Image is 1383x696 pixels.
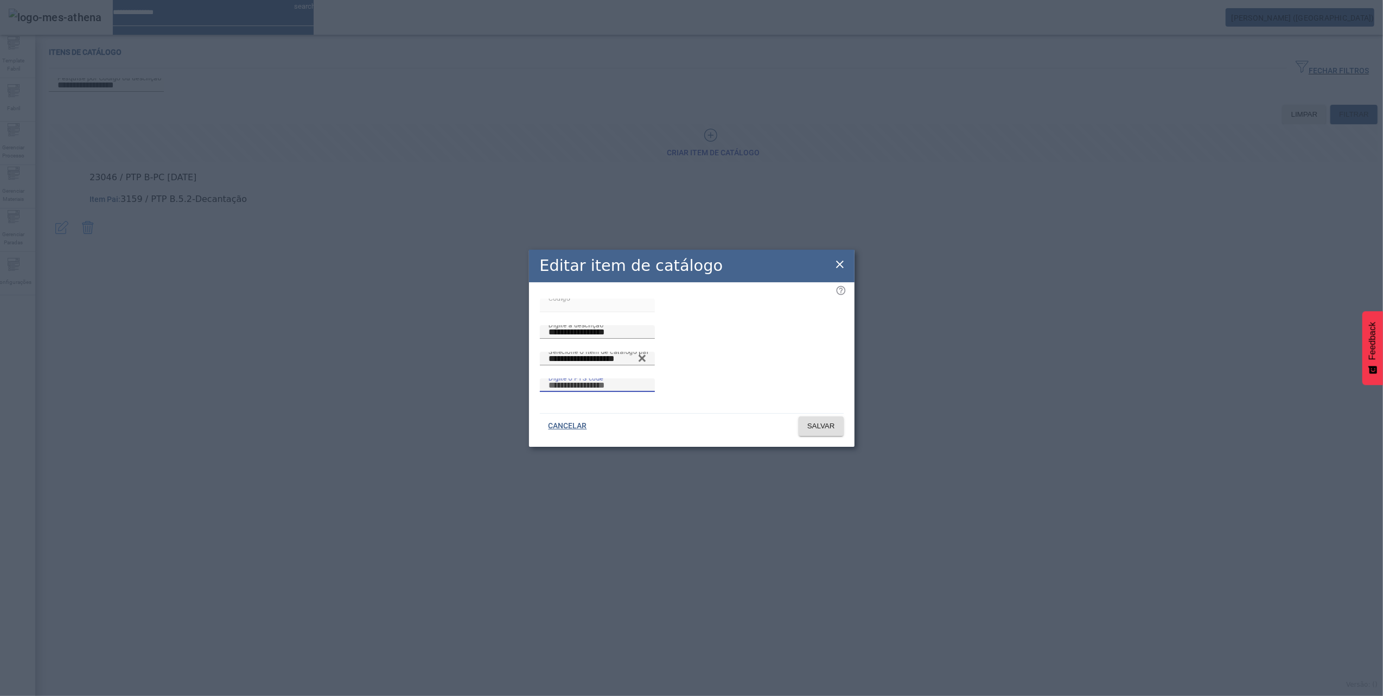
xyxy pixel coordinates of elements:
mat-label: Digite o PTS code [549,374,603,382]
button: SALVAR [799,416,844,436]
input: Number [549,352,646,365]
span: SALVAR [807,421,835,432]
mat-label: Digite a descrição [549,321,603,328]
span: CANCELAR [549,421,587,432]
h2: Editar item de catálogo [540,254,723,277]
button: Feedback - Mostrar pesquisa [1362,311,1383,385]
mat-label: Selecione o item de catálogo pai [549,347,648,355]
span: Feedback [1368,322,1378,360]
button: CANCELAR [540,416,596,436]
mat-label: Código [549,294,570,302]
